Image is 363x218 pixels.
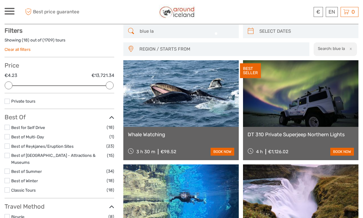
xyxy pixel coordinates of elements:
span: (15) [107,152,114,159]
a: book now [330,148,354,156]
span: 0 [351,9,356,15]
span: 4 h [256,149,263,154]
strong: Filters [5,27,22,34]
a: Best of Multi-Day [11,134,44,139]
p: We're away right now. Please check back later! [8,11,68,15]
label: 1709 [44,37,53,43]
a: DT 310 Private Superjeep Northern Lights [248,131,354,137]
a: Best of [GEOGRAPHIC_DATA] - Attractions & Museums [11,153,95,165]
span: (18) [107,124,114,131]
span: (34) [106,168,114,175]
span: (18) [107,187,114,193]
span: (23) [106,143,114,150]
div: EN [326,7,338,17]
button: x [346,45,354,52]
input: SELECT DATES [257,26,355,37]
a: Best of Reykjanes/Eruption Sites [11,144,74,149]
span: 3 h 30 m [136,149,155,154]
a: Best of Summer [11,169,42,174]
img: Around Iceland [159,5,195,19]
div: Showing ( ) out of ( ) tours [5,37,114,47]
label: €4.23 [5,72,17,79]
h3: Best Of [5,114,114,121]
label: €13,721.34 [92,72,114,79]
h3: Price [5,62,114,69]
div: €1,126.02 [268,149,288,154]
a: Best of Winter [11,178,38,183]
span: (1) [109,133,114,140]
input: SEARCH [137,26,236,37]
span: Best price guarantee [24,7,93,17]
span: (18) [107,177,114,184]
button: REGION / STARTS FROM [137,44,307,54]
label: 18 [23,37,28,43]
a: Clear all filters [5,47,31,52]
div: €98.52 [161,149,176,154]
h2: Search: blue la [318,46,345,51]
a: Private tours [11,99,35,104]
h3: Travel Method [5,203,114,210]
span: € [316,9,320,15]
a: Whale Watching [128,131,234,137]
a: Classic Tours [11,188,36,193]
button: Open LiveChat chat widget [70,9,77,17]
a: book now [211,148,234,156]
a: Best for Self Drive [11,125,45,130]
